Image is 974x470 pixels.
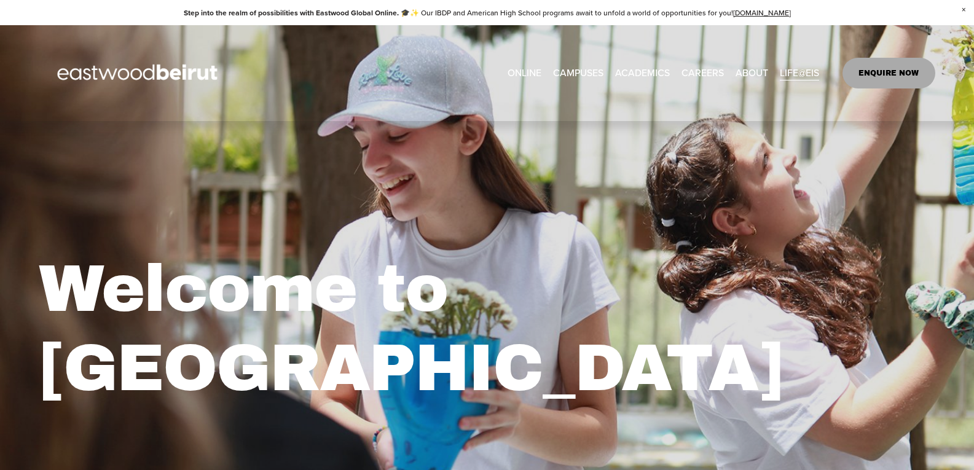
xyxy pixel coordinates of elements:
[733,7,791,18] a: [DOMAIN_NAME]
[508,63,541,83] a: ONLINE
[615,63,670,83] a: folder dropdown
[615,64,670,81] span: ACADEMICS
[681,63,724,83] a: CAREERS
[780,64,819,81] span: LIFE@EIS
[553,63,603,83] a: folder dropdown
[842,58,935,88] a: ENQUIRE NOW
[736,64,768,81] span: ABOUT
[39,249,860,407] h1: Welcome to [GEOGRAPHIC_DATA]
[780,63,819,83] a: folder dropdown
[553,64,603,81] span: CAMPUSES
[39,42,239,104] img: EastwoodIS Global Site
[736,63,768,83] a: folder dropdown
